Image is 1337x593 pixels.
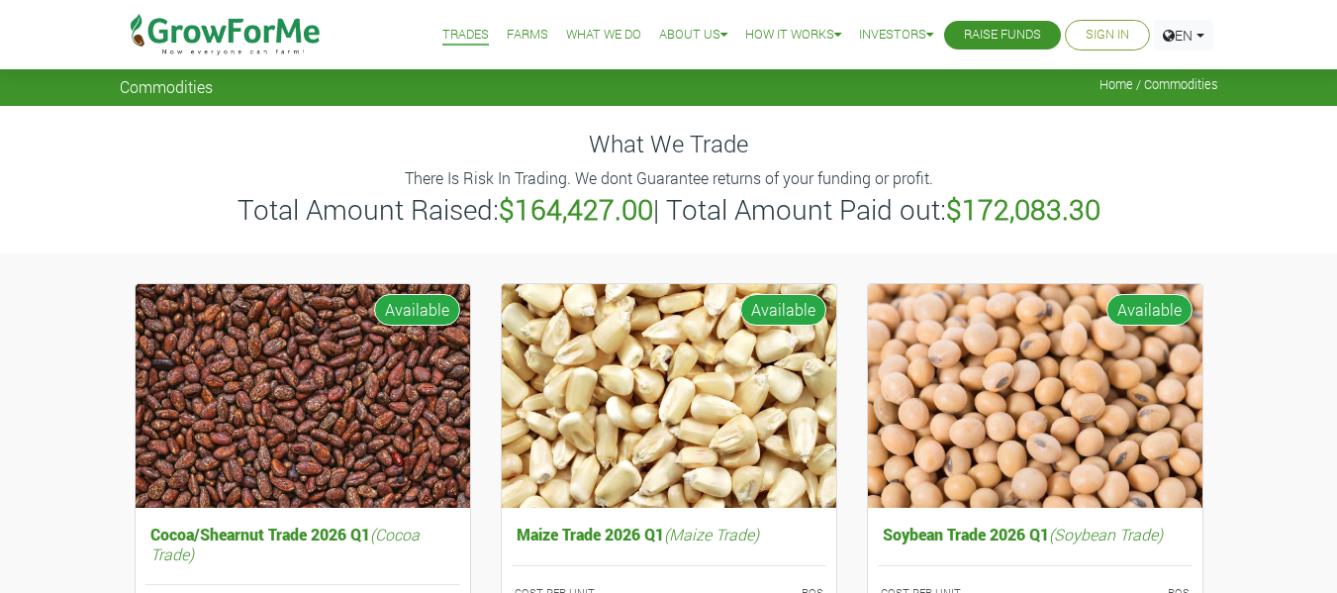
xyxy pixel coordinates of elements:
[566,25,641,46] a: What We Do
[878,520,1193,548] h5: Soybean Trade 2026 Q1
[964,25,1041,46] a: Raise Funds
[1106,294,1193,326] span: Available
[502,284,836,509] img: growforme image
[442,25,489,46] a: Trades
[150,524,420,563] i: (Cocoa Trade)
[120,130,1218,158] h4: What We Trade
[1099,77,1218,92] span: Home / Commodities
[120,77,213,96] span: Commodities
[745,25,841,46] a: How it Works
[507,25,548,46] a: Farms
[123,166,1215,190] p: There Is Risk In Trading. We dont Guarantee returns of your funding or profit.
[374,294,460,326] span: Available
[1086,25,1129,46] a: Sign In
[145,520,460,567] h5: Cocoa/Shearnut Trade 2026 Q1
[1154,20,1213,50] a: EN
[859,25,933,46] a: Investors
[136,284,470,509] img: growforme image
[664,524,759,544] i: (Maize Trade)
[123,193,1215,227] h3: Total Amount Raised: | Total Amount Paid out:
[946,191,1100,228] b: $172,083.30
[1049,524,1163,544] i: (Soybean Trade)
[868,284,1202,509] img: growforme image
[659,25,727,46] a: About Us
[512,520,826,548] h5: Maize Trade 2026 Q1
[740,294,826,326] span: Available
[499,191,653,228] b: $164,427.00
